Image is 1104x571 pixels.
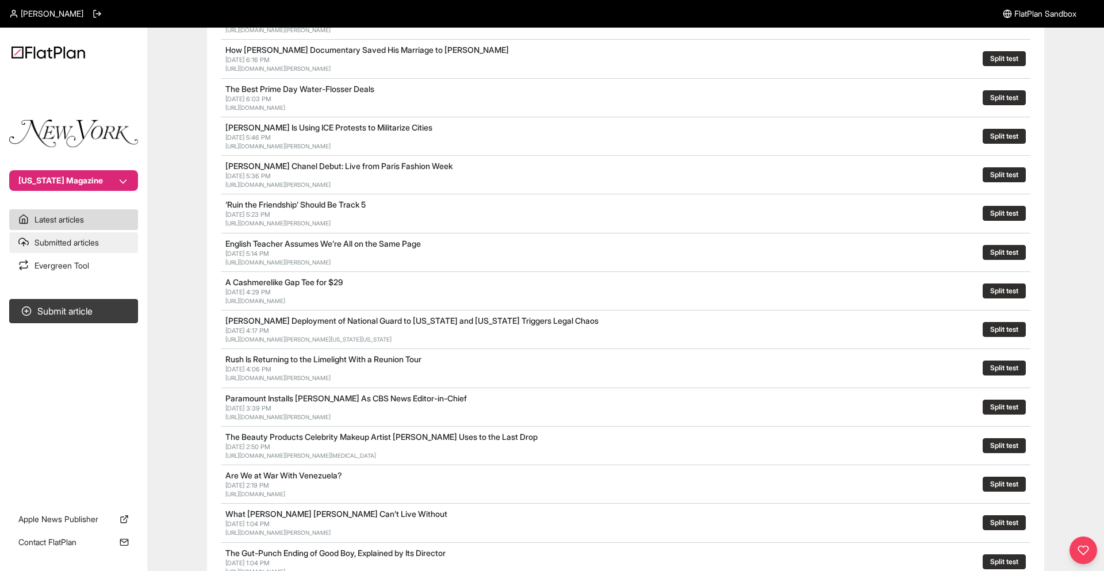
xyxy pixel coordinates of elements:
[983,322,1026,337] button: Split test
[225,181,331,188] a: [URL][DOMAIN_NAME][PERSON_NAME]
[225,200,366,209] a: ‘Ruin the Friendship’ Should Be Track 5
[225,509,447,519] a: What [PERSON_NAME] [PERSON_NAME] Can’t Live Without
[1014,8,1076,20] span: FlatPlan Sandbox
[225,65,331,72] a: [URL][DOMAIN_NAME][PERSON_NAME]
[9,209,138,230] a: Latest articles
[225,259,331,266] a: [URL][DOMAIN_NAME][PERSON_NAME]
[225,413,331,420] a: [URL][DOMAIN_NAME][PERSON_NAME]
[225,26,331,33] a: [URL][DOMAIN_NAME][PERSON_NAME]
[983,167,1026,182] button: Split test
[11,46,85,59] img: Logo
[983,245,1026,260] button: Split test
[225,239,421,248] a: English Teacher Assumes We’re All on the Same Page
[225,161,453,171] a: [PERSON_NAME] Chanel Debut: Live from Paris Fashion Week
[225,443,270,451] span: [DATE] 2:50 PM
[225,354,421,364] a: Rush Is Returning to the Limelight With a Reunion Tour
[225,56,270,64] span: [DATE] 6:16 PM
[983,90,1026,105] button: Split test
[225,365,271,373] span: [DATE] 4:06 PM
[9,120,138,147] img: Publication Logo
[225,45,509,55] a: How [PERSON_NAME] Documentary Saved His Marriage to [PERSON_NAME]
[983,129,1026,144] button: Split test
[225,529,331,536] a: [URL][DOMAIN_NAME][PERSON_NAME]
[225,210,270,219] span: [DATE] 5:23 PM
[9,8,83,20] a: [PERSON_NAME]
[9,170,138,191] button: [US_STATE] Magazine
[225,481,269,489] span: [DATE] 2:19 PM
[225,84,374,94] a: The Best Prime Day Water-Flosser Deals
[225,250,269,258] span: [DATE] 5:14 PM
[983,361,1026,375] button: Split test
[225,548,446,558] a: The Gut-Punch Ending of Good Boy, Explained by Its Director
[225,404,271,412] span: [DATE] 3:39 PM
[225,520,270,528] span: [DATE] 1:04 PM
[225,432,538,442] a: The Beauty Products Celebrity Makeup Artist [PERSON_NAME] Uses to the Last Drop
[983,515,1026,530] button: Split test
[983,206,1026,221] button: Split test
[9,509,138,530] a: Apple News Publisher
[225,104,285,111] a: [URL][DOMAIN_NAME]
[21,8,83,20] span: [PERSON_NAME]
[9,255,138,276] a: Evergreen Tool
[225,336,392,343] a: [URL][DOMAIN_NAME][PERSON_NAME][US_STATE][US_STATE]
[225,122,432,132] a: [PERSON_NAME] Is Using ICE Protests to Militarize Cities
[983,438,1026,453] button: Split test
[9,299,138,323] button: Submit article
[225,316,599,325] a: [PERSON_NAME] Deployment of National Guard to [US_STATE] and [US_STATE] Triggers Legal Chaos
[983,400,1026,415] button: Split test
[9,532,138,553] a: Contact FlatPlan
[225,490,285,497] a: [URL][DOMAIN_NAME]
[225,133,271,141] span: [DATE] 5:46 PM
[225,288,271,296] span: [DATE] 4:29 PM
[9,232,138,253] a: Submitted articles
[983,477,1026,492] button: Split test
[225,559,270,567] span: [DATE] 1:04 PM
[225,470,342,480] a: Are We at War With Venezuela?
[225,143,331,150] a: [URL][DOMAIN_NAME][PERSON_NAME]
[983,554,1026,569] button: Split test
[983,51,1026,66] button: Split test
[225,374,331,381] a: [URL][DOMAIN_NAME][PERSON_NAME]
[225,172,271,180] span: [DATE] 5:36 PM
[225,393,467,403] a: Paramount Installs [PERSON_NAME] As CBS News Editor-in-Chief
[225,220,331,227] a: [URL][DOMAIN_NAME][PERSON_NAME]
[225,95,271,103] span: [DATE] 6:03 PM
[225,297,285,304] a: [URL][DOMAIN_NAME]
[225,277,343,287] a: A Cashmerelike Gap Tee for $29
[225,327,269,335] span: [DATE] 4:17 PM
[225,452,376,459] a: [URL][DOMAIN_NAME][PERSON_NAME][MEDICAL_DATA]
[983,283,1026,298] button: Split test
